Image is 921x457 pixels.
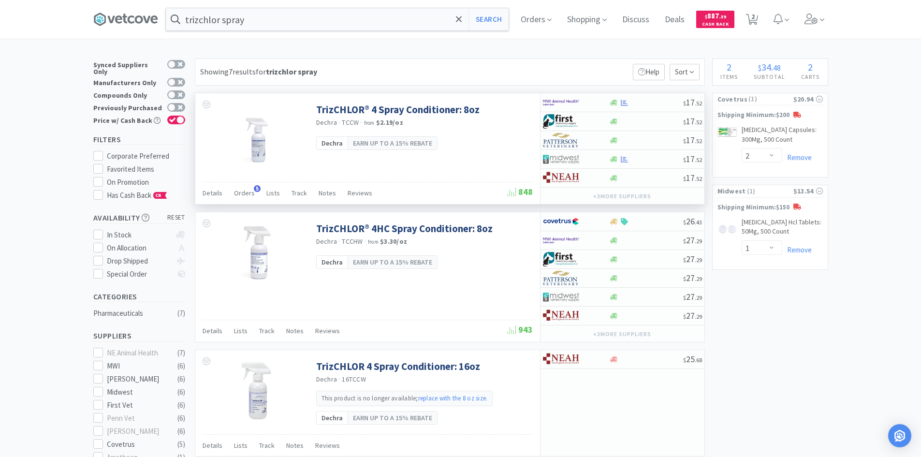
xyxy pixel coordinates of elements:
[808,61,813,73] span: 2
[177,426,185,437] div: ( 6 )
[203,326,222,335] span: Details
[746,187,793,196] span: ( 1 )
[543,114,579,129] img: 67d67680309e4a0bb49a5ff0391dcc42_6.png
[353,257,432,267] span: Earn up to a 15% rebate
[107,191,167,200] span: Has Cash Back
[683,291,702,302] span: 27
[93,60,162,75] div: Synced Suppliers Only
[316,237,337,246] a: Dechra
[107,360,167,372] div: MWI
[107,426,167,437] div: [PERSON_NAME]
[316,360,480,373] a: TrizCHLOR 4 Spray Conditioner: 16oz
[742,218,823,240] a: [MEDICAL_DATA] Hcl Tablets: 50Mg, 500 Count
[316,375,337,383] a: Dechra
[93,116,162,124] div: Price w/ Cash Back
[782,245,812,254] a: Remove
[695,100,702,107] span: . 52
[683,237,686,245] span: $
[713,203,828,213] p: Shipping Minimum: $150
[695,294,702,301] span: . 29
[368,238,379,245] span: from
[107,386,167,398] div: Midwest
[107,439,167,450] div: Covetrus
[543,309,579,323] img: c73380972eee4fd2891f402a8399bcad_92.png
[695,256,702,264] span: . 29
[93,308,172,319] div: Pharmaceuticals
[338,375,340,383] span: ·
[316,118,337,127] a: Dechra
[322,138,343,148] span: Dechra
[166,8,509,30] input: Search by item, sku, manufacturer, ingredient, size...
[695,118,702,126] span: . 52
[683,294,686,301] span: $
[727,61,731,73] span: 2
[747,94,793,104] span: ( 1 )
[695,156,702,163] span: . 52
[376,118,403,127] strong: $2.19 / oz
[364,119,375,126] span: from
[508,186,533,197] span: 848
[107,399,167,411] div: First Vet
[107,177,185,188] div: On Promotion
[256,67,317,76] span: for
[695,219,702,226] span: . 43
[543,133,579,147] img: f5e969b455434c6296c6d81ef179fa71_3.png
[286,326,304,335] span: Notes
[543,214,579,229] img: 77fca1acd8b6420a9015268ca798ef17_1.png
[234,326,248,335] span: Lists
[793,186,823,196] div: $13.54
[683,216,702,227] span: 26
[93,90,162,99] div: Compounds Only
[683,172,702,183] span: 17
[107,268,171,280] div: Special Order
[338,237,340,246] span: ·
[683,310,702,321] span: 27
[683,235,702,246] span: 27
[683,97,702,108] span: 17
[683,137,686,145] span: $
[107,347,167,359] div: NE Animal Health
[154,192,163,198] span: CB
[107,242,171,254] div: On Allocation
[543,233,579,248] img: f6b2451649754179b5b4e0c70c3f7cb0_2.png
[683,153,702,164] span: 17
[717,127,737,137] img: 5d8ad1b24965416abf37dbe9bff08630_792124.png
[259,326,275,335] span: Track
[670,64,700,80] span: Sort
[683,356,686,364] span: $
[316,255,438,269] a: DechraEarn up to a 15% rebate
[468,8,509,30] button: Search
[348,189,372,197] span: Reviews
[683,256,686,264] span: $
[705,11,726,20] span: 887
[107,150,185,162] div: Corporate Preferred
[342,237,363,246] span: TCCHW
[543,352,579,367] img: c73380972eee4fd2891f402a8399bcad_92.png
[508,324,533,335] span: 943
[713,110,828,120] p: Shipping Minimum: $200
[683,175,686,182] span: $
[695,237,702,245] span: . 29
[782,153,812,162] a: Remove
[353,138,432,148] span: Earn up to a 15% rebate
[773,63,781,73] span: 48
[683,275,686,282] span: $
[543,152,579,166] img: 4dd14cff54a648ac9e977f0c5da9bc2e_5.png
[177,373,185,385] div: ( 6 )
[683,118,686,126] span: $
[380,237,407,246] strong: $3.30 / oz
[683,253,702,265] span: 27
[719,14,726,20] span: . 39
[365,237,366,246] span: ·
[107,373,167,385] div: [PERSON_NAME]
[316,103,480,116] a: TrizCHLOR® 4 Spray Conditioner: 8oz
[319,189,336,197] span: Notes
[93,103,162,111] div: Previously Purchased
[167,213,185,223] span: reset
[177,360,185,372] div: ( 6 )
[322,413,343,423] span: Dechra
[543,290,579,304] img: 4dd14cff54a648ac9e977f0c5da9bc2e_5.png
[93,291,185,302] h5: Categories
[227,360,290,423] img: b10e6bcfe3d1449595a8fd5ccb2bf96c_237710.png
[203,189,222,197] span: Details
